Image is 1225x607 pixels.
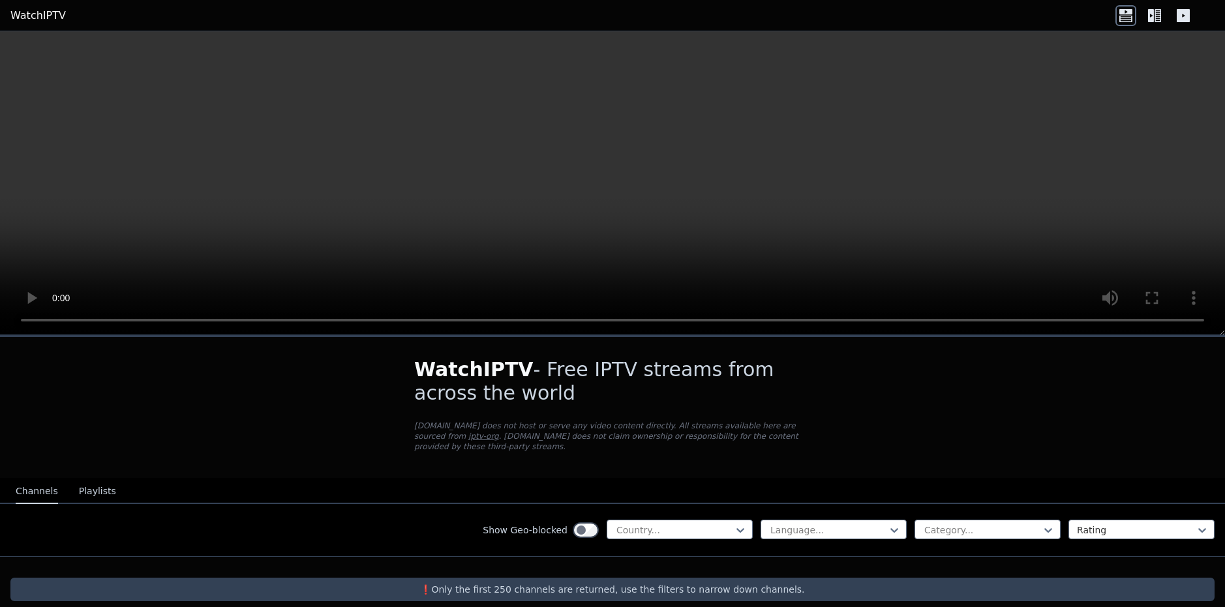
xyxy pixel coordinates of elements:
[468,432,499,441] a: iptv-org
[414,421,811,452] p: [DOMAIN_NAME] does not host or serve any video content directly. All streams available here are s...
[483,524,567,537] label: Show Geo-blocked
[10,8,66,23] a: WatchIPTV
[16,583,1209,596] p: ❗️Only the first 250 channels are returned, use the filters to narrow down channels.
[414,358,534,381] span: WatchIPTV
[16,479,58,504] button: Channels
[79,479,116,504] button: Playlists
[414,358,811,405] h1: - Free IPTV streams from across the world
